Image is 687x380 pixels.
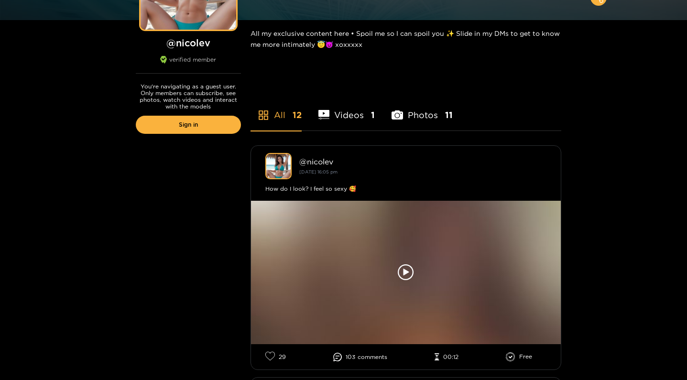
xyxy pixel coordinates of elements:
[136,116,241,134] a: Sign in
[136,37,241,49] h1: @ nicolev
[251,20,561,57] div: All my exclusive content here • Spoil me so I can spoil you ✨ Slide in my DMs to get to know me m...
[258,109,269,121] span: appstore
[299,157,546,166] div: @ nicolev
[293,109,302,121] span: 12
[435,353,458,361] li: 00:12
[136,83,241,110] p: You're navigating as a guest user. Only members can subscribe, see photos, watch videos and inter...
[445,109,453,121] span: 11
[299,169,338,174] small: [DATE] 16:05 pm
[358,354,387,360] span: comment s
[371,109,375,121] span: 1
[265,184,546,194] div: How do I look? I feel so sexy 🥰
[333,353,387,361] li: 103
[506,352,532,362] li: Free
[318,87,375,130] li: Videos
[251,87,302,130] li: All
[136,56,241,74] div: verified member
[392,87,453,130] li: Photos
[265,153,292,179] img: nicolev
[265,351,286,362] li: 29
